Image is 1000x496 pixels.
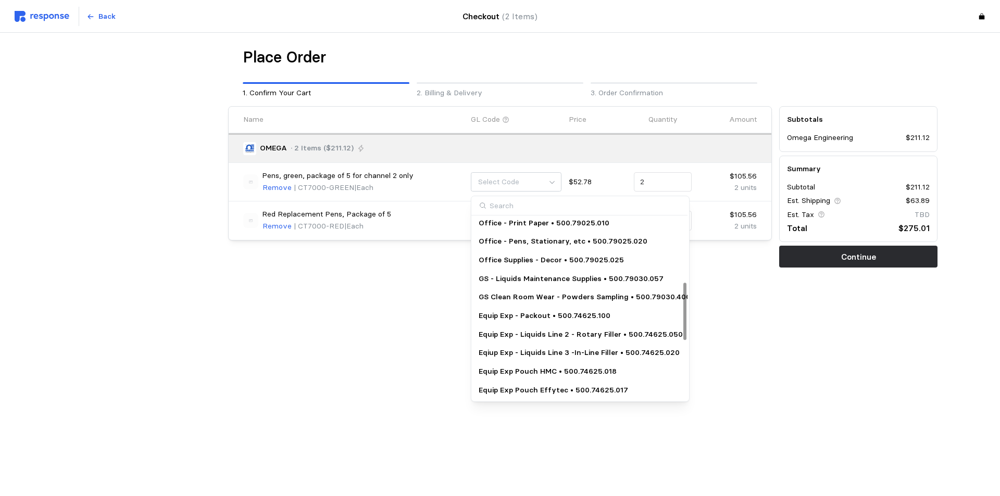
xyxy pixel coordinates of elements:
p: GS Clean Room Wear - Powders Sampling • 500.79030.400 [479,291,691,303]
button: Continue [779,246,938,268]
p: GL Code [471,114,500,125]
p: TBD [915,209,930,221]
p: 3. Order Confirmation [591,87,757,99]
p: Red Replacement Pens, Package of 5 [262,209,391,220]
h4: Checkout [463,10,537,23]
p: $105.56 [699,171,757,182]
p: Equip Exp - Packout • 500.74625.100 [479,310,610,322]
p: Est. Shipping [787,195,830,207]
p: 2. Billing & Delivery [417,87,583,99]
p: Subtotal [787,182,815,193]
span: | Each [354,183,373,192]
p: 1. Confirm Your Cart [243,87,409,99]
span: | CT7000-GREEN [294,183,354,192]
p: $211.12 [906,132,930,144]
p: Omega Engineering [787,132,853,144]
p: Est. Tax [787,209,814,221]
button: Select Code [471,172,561,192]
h1: Place Order [243,47,326,68]
h5: Summary [787,163,930,174]
p: Price [569,114,586,125]
p: Office Supplies - Decor • 500.79025.025 [479,255,624,266]
p: Pens, green, package of 5 for channel 2 only [262,170,414,182]
span: | Each [344,221,364,231]
p: Equip Exp - Liquids Line 2 - Rotary Filler • 500.74625.050 [479,329,683,340]
p: $105.56 [699,209,757,221]
input: Qty [640,173,686,192]
p: Equip Exp Pouch HMC • 500.74625.018 [479,366,617,377]
p: 2 units [699,221,757,232]
img: svg%3e [15,11,69,22]
p: Office - Pens, Stationary, etc • 500.79025.020 [479,236,647,247]
p: Quantity [648,114,678,125]
p: $211.12 [906,182,930,193]
span: | CT7000-RED [294,221,344,231]
p: GS - Liquids Maintenance Supplies • 500.79030.057 [479,273,664,285]
p: Remove [262,221,292,232]
button: Back [81,7,121,27]
p: Name [243,114,264,125]
input: Search [471,196,687,215]
img: svg%3e [243,174,258,189]
span: (2 Items) [502,11,537,21]
p: Amount [729,114,757,125]
p: Eqiup Exp - Liquids Line 3 -In-Line Filler • 500.74625.020 [479,347,680,359]
button: Remove [262,182,292,194]
p: Equip Exp Pouch Effytec • 500.74625.017 [479,385,628,396]
p: Office - Print Paper • 500.79025.010 [479,218,609,229]
span: Select Code [478,177,519,186]
p: Total [787,222,807,235]
p: $275.01 [898,222,930,235]
p: OMEGA [260,143,287,154]
h5: Subtotals [787,114,930,125]
p: Continue [841,250,876,263]
p: $63.89 [906,195,930,207]
p: 2 units [699,182,757,194]
button: Remove [262,220,292,233]
p: $52.78 [569,176,627,188]
p: · 2 Items ($211.12) [291,143,354,154]
img: svg%3e [243,213,258,228]
p: Back [98,11,116,22]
